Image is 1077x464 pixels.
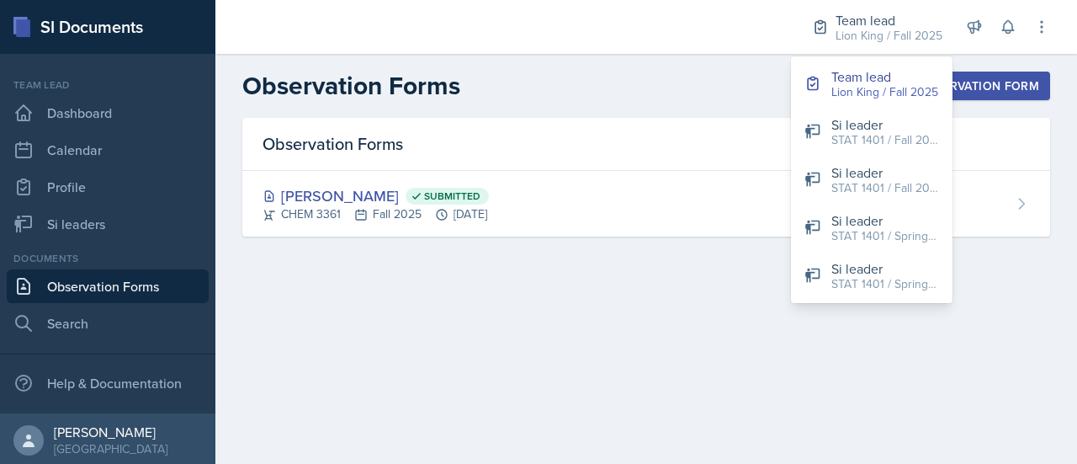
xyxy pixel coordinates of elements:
div: Documents [7,251,209,266]
div: Team lead [7,77,209,93]
a: Observation Forms [7,269,209,303]
div: Team lead [836,10,942,30]
div: STAT 1401 / Fall 2025 [831,131,939,149]
div: Help & Documentation [7,366,209,400]
a: Profile [7,170,209,204]
span: Submitted [424,189,480,203]
div: Si leader [831,259,939,279]
div: Team lead [831,67,938,87]
div: STAT 1401 / Fall 2024 [831,179,939,197]
div: Si leader [831,115,939,135]
button: Si leader STAT 1401 / Fall 2025 [791,108,952,156]
div: [PERSON_NAME] [54,424,167,440]
a: Si leaders [7,207,209,241]
a: [PERSON_NAME] Submitted CHEM 3361Fall 2025[DATE] [242,171,1050,237]
div: New Observation Form [874,79,1039,93]
div: STAT 1401 / Spring 2025 [831,227,939,245]
a: Calendar [7,133,209,167]
div: Lion King / Fall 2025 [836,27,942,45]
div: [GEOGRAPHIC_DATA] [54,440,167,457]
div: [PERSON_NAME] [263,184,489,207]
div: Si leader [831,211,939,231]
button: New Observation Form [863,72,1050,100]
button: Si leader STAT 1401 / Spring 2024 [791,252,952,300]
div: Si leader [831,163,939,183]
button: Si leader STAT 1401 / Fall 2024 [791,156,952,204]
h2: Observation Forms [242,71,460,101]
a: Search [7,307,209,340]
div: STAT 1401 / Spring 2024 [831,275,939,293]
div: CHEM 3361 Fall 2025 [DATE] [263,205,489,223]
div: Lion King / Fall 2025 [831,83,938,101]
div: Observation Forms [242,118,1050,171]
a: Dashboard [7,96,209,130]
button: Si leader STAT 1401 / Spring 2025 [791,204,952,252]
button: Team lead Lion King / Fall 2025 [791,60,952,108]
